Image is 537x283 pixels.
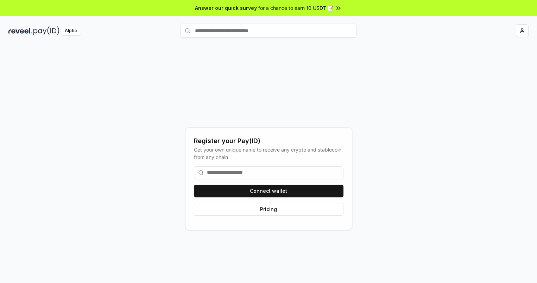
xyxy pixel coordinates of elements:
button: Connect wallet [194,185,343,197]
div: Alpha [61,26,81,35]
img: pay_id [33,26,59,35]
span: for a chance to earn 10 USDT 📝 [258,4,334,12]
img: reveel_dark [8,26,32,35]
button: Pricing [194,203,343,216]
div: Get your own unique name to receive any crypto and stablecoin, from any chain [194,146,343,161]
span: Answer our quick survey [195,4,257,12]
div: Register your Pay(ID) [194,136,343,146]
